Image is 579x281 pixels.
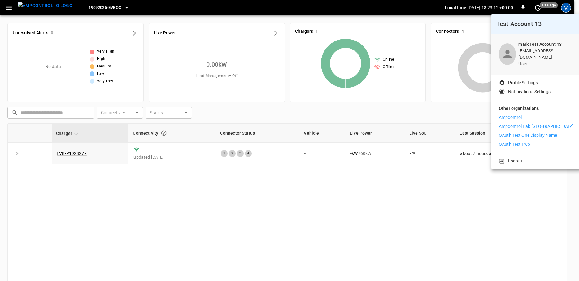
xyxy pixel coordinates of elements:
[499,43,516,65] div: profile-icon
[499,105,574,114] p: Other organizations
[499,141,530,148] p: OAuth Test Two
[499,132,557,139] p: OAuth Test One Display Name
[508,89,551,95] p: Notifications Settings
[518,61,574,67] p: user
[508,80,538,86] p: Profile Settings
[508,158,522,164] p: Logout
[518,48,574,61] p: [EMAIL_ADDRESS][DOMAIN_NAME]
[499,123,574,130] p: Ampcontrol Lab [GEOGRAPHIC_DATA]
[518,42,562,47] b: mark Test Account 13
[499,114,522,121] p: Ampcontrol
[496,19,576,29] h6: Test Account 13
